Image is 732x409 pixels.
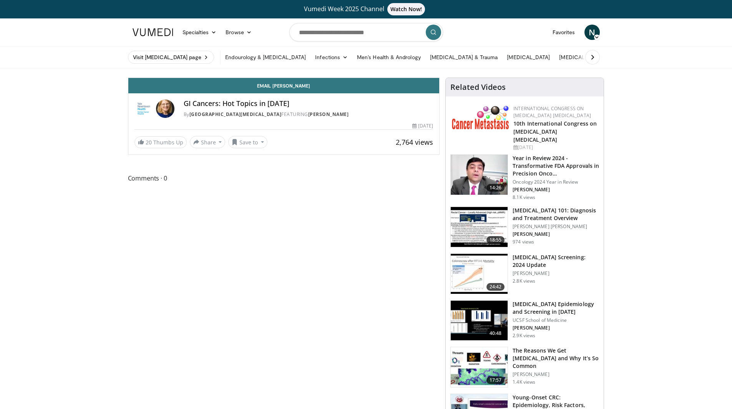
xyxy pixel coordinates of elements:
a: Vumedi Week 2025 ChannelWatch Now! [134,3,599,15]
a: Browse [221,25,256,40]
button: Save to [228,136,267,148]
p: 974 views [513,239,534,245]
a: 40:48 [MEDICAL_DATA] Epidemiology and Screening in [DATE] UCSF School of Medicine [PERSON_NAME] 2... [450,300,599,341]
img: 6ff8bc22-9509-4454-a4f8-ac79dd3b8976.png.150x105_q85_autocrop_double_scale_upscale_version-0.2.png [452,105,510,129]
a: Infections [310,50,352,65]
span: 18:55 [486,236,505,244]
a: Men’s Health & Andrology [352,50,425,65]
a: [MEDICAL_DATA] & Trauma [425,50,503,65]
a: [MEDICAL_DATA] [502,50,554,65]
div: [DATE] [412,123,433,129]
a: 14:26 Year in Review 2024 - Transformative FDA Approvals in Precision Onco… Oncology 2024 Year in... [450,154,599,200]
input: Search topics, interventions [289,23,443,41]
img: b99ab989-c75e-4cc2-bd3a-155bef317d54.150x105_q85_crop-smart_upscale.jpg [451,347,508,387]
img: f5d819c4-b4a6-4669-943d-399a0cb519e6.150x105_q85_crop-smart_upscale.jpg [451,207,508,247]
p: Oncology 2024 Year in Review [513,179,599,185]
h3: The Reasons We Get [MEDICAL_DATA] and Why It’s So Common [513,347,599,370]
h4: Related Videos [450,83,506,92]
h3: Year in Review 2024 - Transformative FDA Approvals in Precision Onco… [513,154,599,177]
p: [PERSON_NAME] [513,325,599,331]
span: Comments 0 [128,173,440,183]
a: [GEOGRAPHIC_DATA][MEDICAL_DATA] [189,111,282,118]
a: 18:55 [MEDICAL_DATA] 101: Diagnosis and Treatment Overview [PERSON_NAME] [PERSON_NAME] [PERSON_NA... [450,207,599,247]
h3: [MEDICAL_DATA] Screening: 2024 Update [513,253,599,269]
div: [DATE] [513,144,598,151]
p: 2.9K views [513,333,535,339]
h3: [MEDICAL_DATA] Epidemiology and Screening in [DATE] [513,300,599,316]
a: Endourology & [MEDICAL_DATA] [221,50,310,65]
img: ac114b1b-ca58-43de-a309-898d644626b7.150x105_q85_crop-smart_upscale.jpg [451,254,508,294]
a: [MEDICAL_DATA] & Reconstructive Pelvic Surgery [554,50,688,65]
p: [PERSON_NAME] [PERSON_NAME] [513,224,599,230]
span: 40:48 [486,330,505,337]
a: Visit [MEDICAL_DATA] page [128,51,214,64]
h4: GI Cancers: Hot Topics in [DATE] [184,99,433,108]
span: Watch Now! [387,3,425,15]
a: Email [PERSON_NAME] [128,78,440,93]
span: 24:42 [486,283,505,291]
a: Specialties [178,25,221,40]
a: 17:57 The Reasons We Get [MEDICAL_DATA] and Why It’s So Common [PERSON_NAME] 1.4K views [450,347,599,387]
img: Yale Cancer Center [134,99,153,118]
img: d3fc78f8-41f1-4380-9dfb-a9771e77df97.150x105_q85_crop-smart_upscale.jpg [451,301,508,341]
a: 20 Thumbs Up [134,136,187,148]
img: 22cacae0-80e8-46c7-b946-25cff5e656fa.150x105_q85_crop-smart_upscale.jpg [451,155,508,195]
div: By FEATURING [184,111,433,118]
a: International Congress on [MEDICAL_DATA] [MEDICAL_DATA] [513,105,591,119]
p: [PERSON_NAME] [513,231,599,237]
span: 14:26 [486,184,505,192]
p: [PERSON_NAME] [513,270,599,277]
span: 20 [146,139,152,146]
p: [PERSON_NAME] [513,371,599,378]
a: [PERSON_NAME] [308,111,349,118]
img: Avatar [156,99,174,118]
img: VuMedi Logo [133,28,173,36]
button: Share [190,136,226,148]
a: 10th International Congress on [MEDICAL_DATA] [MEDICAL_DATA] [513,120,597,143]
p: 2.8K views [513,278,535,284]
a: Favorites [548,25,580,40]
p: 1.4K views [513,379,535,385]
span: 17:57 [486,376,505,384]
p: [PERSON_NAME] [513,187,599,193]
p: 8.1K views [513,194,535,200]
a: N [584,25,600,40]
h3: [MEDICAL_DATA] 101: Diagnosis and Treatment Overview [513,207,599,222]
a: 24:42 [MEDICAL_DATA] Screening: 2024 Update [PERSON_NAME] 2.8K views [450,253,599,294]
p: UCSF School of Medicine [513,317,599,323]
span: 2,764 views [396,137,433,147]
